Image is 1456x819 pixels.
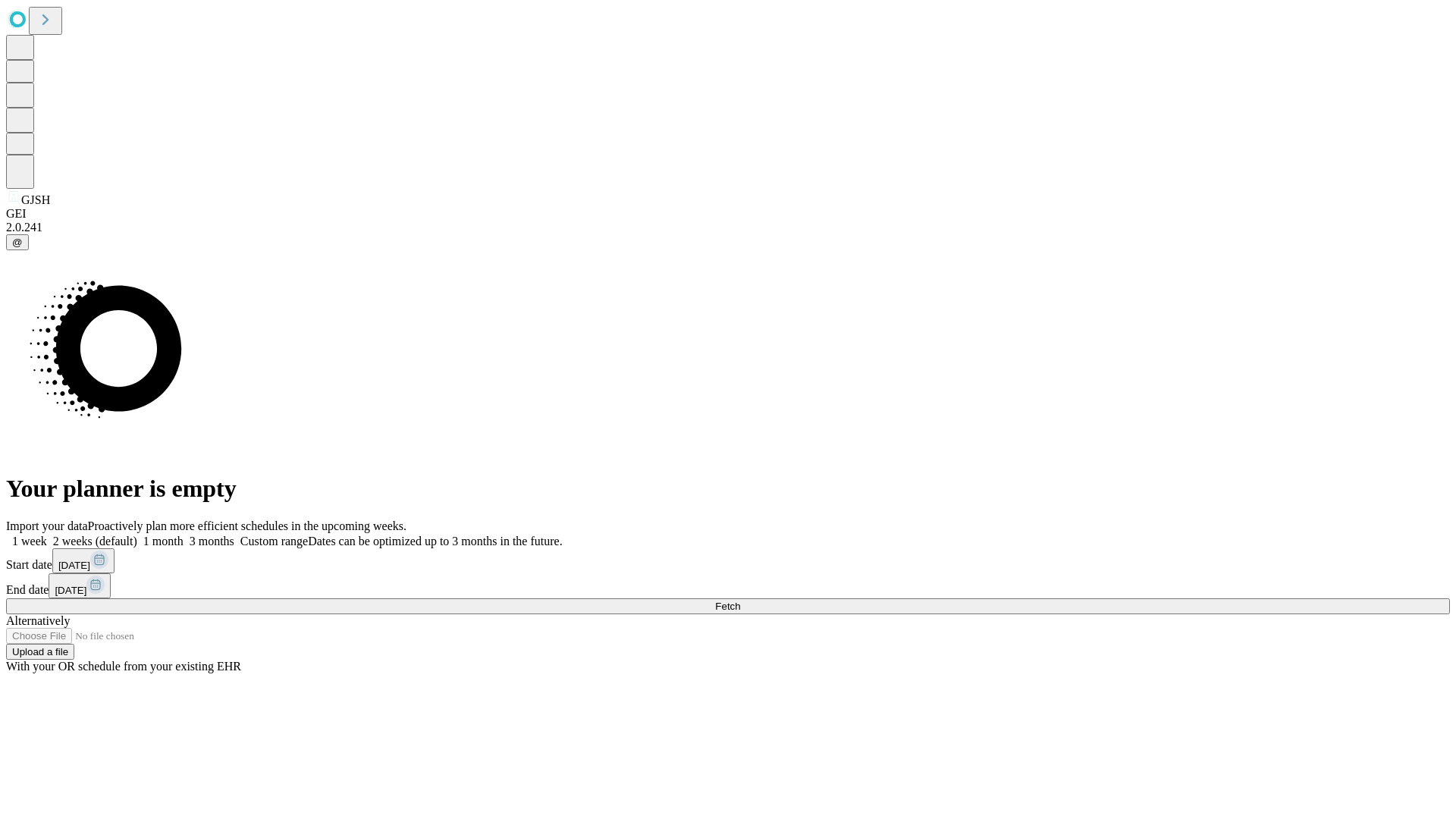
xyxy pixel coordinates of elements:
span: 3 months [190,535,234,548]
span: 1 month [143,535,184,548]
div: 2.0.241 [6,221,1450,234]
span: GJSH [21,193,50,206]
span: 1 week [12,535,47,548]
span: 2 weeks (default) [53,535,137,548]
span: [DATE] [58,560,90,571]
span: Import your data [6,519,88,532]
span: Custom range [240,535,308,548]
span: With your OR schedule from your existing EHR [6,660,241,673]
button: @ [6,234,29,250]
h1: Your planner is empty [6,475,1450,503]
span: @ [12,237,23,248]
button: Upload a file [6,644,74,660]
button: [DATE] [52,548,115,573]
span: Alternatively [6,614,70,627]
span: Fetch [715,601,740,612]
span: [DATE] [55,585,86,596]
button: [DATE] [49,573,111,598]
span: Proactively plan more efficient schedules in the upcoming weeks. [88,519,406,532]
span: Dates can be optimized up to 3 months in the future. [308,535,562,548]
div: End date [6,573,1450,598]
button: Fetch [6,598,1450,614]
div: GEI [6,207,1450,221]
div: Start date [6,548,1450,573]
